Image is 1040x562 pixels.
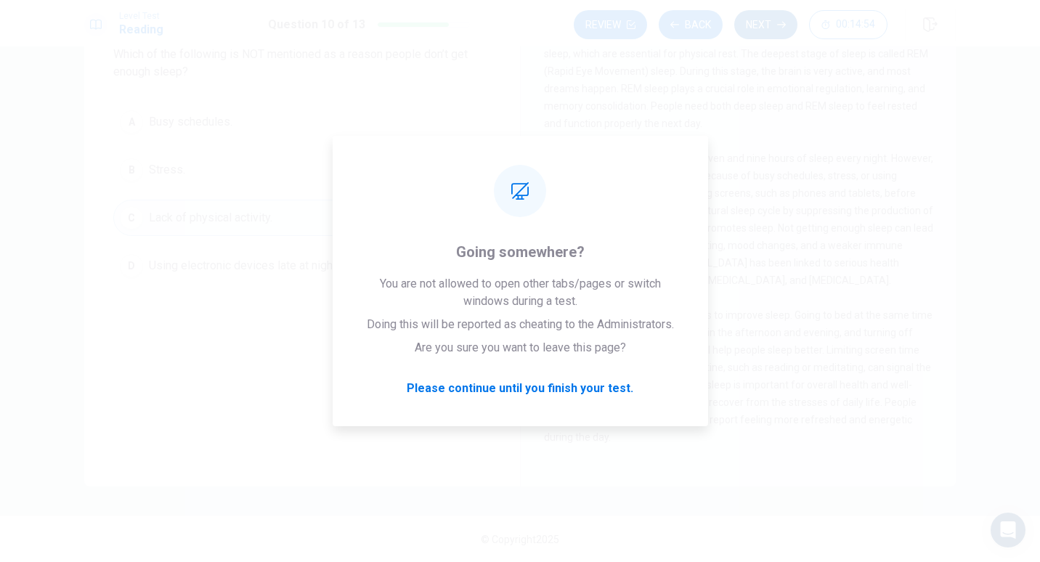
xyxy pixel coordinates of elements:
[734,10,797,39] button: Next
[991,513,1025,547] div: Open Intercom Messenger
[113,46,491,81] span: Which of the following is NOT mentioned as a reason people don’t get enough sleep?
[119,21,163,38] h1: Reading
[544,152,933,286] span: Most adults need between seven and nine hours of sleep every night. However, many people get less...
[544,13,930,129] span: There are different stages of sleep. The first stage is light sleep, where people can easily wake...
[120,110,143,134] div: A
[544,306,567,330] div: 4
[113,200,491,236] button: CLack of physical activity.
[659,10,723,39] button: Back
[149,113,232,131] span: Busy schedules.
[268,16,365,33] h1: Question 10 of 13
[149,209,272,227] span: Lack of physical activity.
[120,158,143,182] div: B
[574,10,647,39] button: Review
[544,150,567,173] div: 3
[120,206,143,229] div: C
[113,104,491,140] button: ABusy schedules.
[544,309,933,443] span: Scientists suggest a few ways to improve sleep. Going to bed at the same time each night, avoidin...
[481,534,559,545] span: © Copyright 2025
[149,257,338,274] span: Using electronic devices late at night.
[809,10,887,39] button: 00:14:54
[836,19,875,30] span: 00:14:54
[113,248,491,284] button: DUsing electronic devices late at night.
[149,161,185,179] span: Stress.
[120,254,143,277] div: D
[113,152,491,188] button: BStress.
[119,11,163,21] span: Level Test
